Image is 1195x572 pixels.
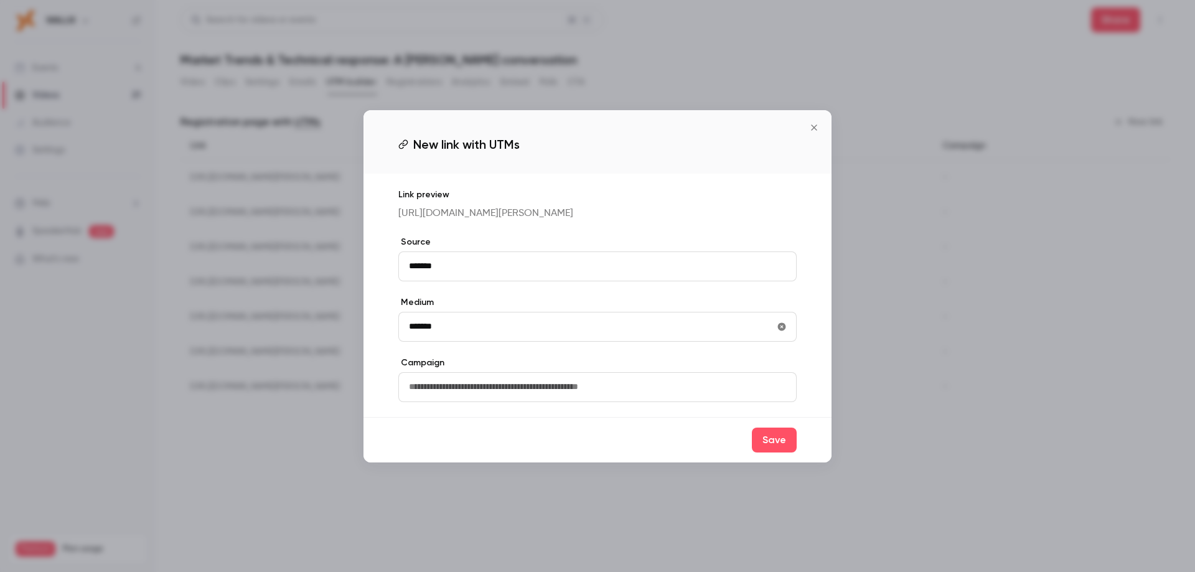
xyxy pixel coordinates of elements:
button: utmMedium [772,317,792,337]
span: New link with UTMs [413,135,520,154]
button: Close [802,115,827,140]
label: Campaign [398,357,797,369]
p: [URL][DOMAIN_NAME][PERSON_NAME] [398,206,797,221]
p: Link preview [398,189,797,201]
button: Save [752,428,797,452]
label: Source [398,236,797,248]
label: Medium [398,296,797,309]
